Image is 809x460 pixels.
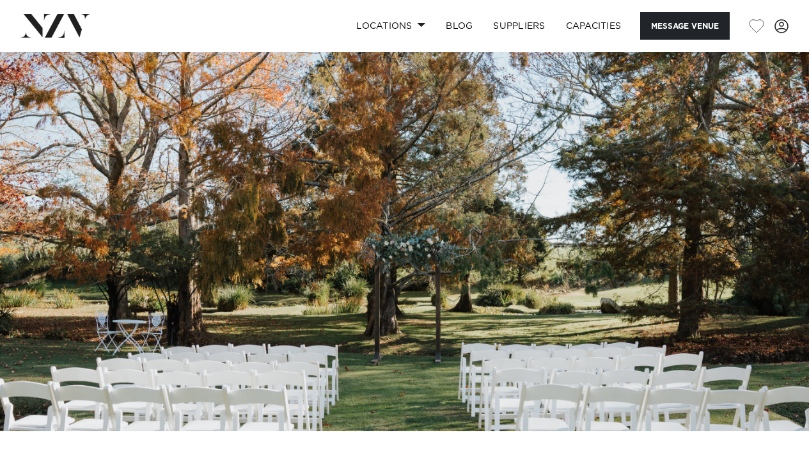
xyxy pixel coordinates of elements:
[20,14,90,37] img: nzv-logo.png
[640,12,730,40] button: Message Venue
[556,12,632,40] a: Capacities
[346,12,436,40] a: Locations
[483,12,555,40] a: SUPPLIERS
[436,12,483,40] a: BLOG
